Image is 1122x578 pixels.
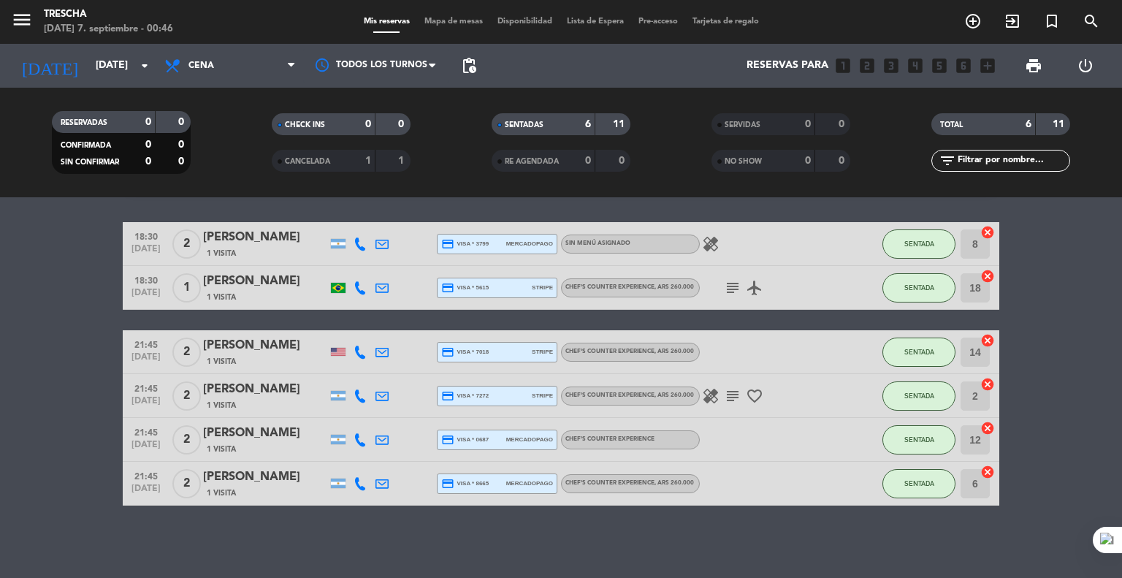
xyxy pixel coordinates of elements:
button: SENTADA [882,381,955,411]
span: [DATE] [128,244,164,261]
span: Reservas para [747,60,828,72]
strong: 11 [1053,119,1067,129]
span: visa * 5615 [441,281,489,294]
strong: 0 [145,140,151,150]
i: cancel [980,465,995,479]
span: [DATE] [128,484,164,501]
span: visa * 7272 [441,389,489,403]
strong: 6 [1026,119,1031,129]
strong: 0 [178,140,187,150]
span: 1 Visita [207,487,236,499]
i: credit_card [441,237,454,251]
span: RE AGENDADA [505,158,559,165]
strong: 0 [178,156,187,167]
i: add_box [978,56,997,75]
i: exit_to_app [1004,12,1021,30]
i: filter_list [939,152,956,170]
i: looks_4 [906,56,925,75]
span: visa * 3799 [441,237,489,251]
button: SENTADA [882,338,955,367]
button: SENTADA [882,229,955,259]
span: 1 Visita [207,400,236,411]
span: SERVIDAS [725,121,760,129]
span: [DATE] [128,440,164,457]
span: 2 [172,469,201,498]
strong: 0 [398,119,407,129]
div: LOG OUT [1059,44,1111,88]
i: subject [724,279,741,297]
i: looks_6 [954,56,973,75]
span: 2 [172,381,201,411]
strong: 6 [585,119,591,129]
span: 18:30 [128,271,164,288]
span: CANCELADA [285,158,330,165]
span: 18:30 [128,227,164,244]
div: [PERSON_NAME] [203,424,327,443]
span: , ARS 260.000 [654,480,694,486]
i: credit_card [441,433,454,446]
span: Chef's Counter Experience [565,480,694,486]
strong: 1 [365,156,371,166]
span: Chef's Counter Experience [565,349,694,354]
i: cancel [980,421,995,436]
span: 2 [172,425,201,455]
span: mercadopago [506,435,553,444]
div: [PERSON_NAME] [203,380,327,399]
div: [PERSON_NAME] [203,468,327,487]
span: [DATE] [128,288,164,305]
strong: 0 [839,119,847,129]
span: 1 Visita [207,444,236,455]
i: looks_5 [930,56,949,75]
i: healing [702,235,720,253]
span: stripe [532,391,553,400]
span: visa * 8665 [441,477,489,490]
i: turned_in_not [1043,12,1061,30]
span: 21:45 [128,335,164,352]
i: credit_card [441,389,454,403]
span: pending_actions [460,57,478,75]
span: 21:45 [128,467,164,484]
i: cancel [980,225,995,240]
span: [DATE] [128,396,164,413]
div: [PERSON_NAME] [203,336,327,355]
span: Mis reservas [356,18,417,26]
i: add_circle_outline [964,12,982,30]
i: power_settings_new [1077,57,1094,75]
i: cancel [980,333,995,348]
i: looks_one [833,56,852,75]
span: stripe [532,347,553,357]
button: SENTADA [882,469,955,498]
i: favorite_border [746,387,763,405]
span: SENTADA [904,284,934,292]
button: menu [11,9,33,36]
i: airplanemode_active [746,279,763,297]
span: SENTADA [904,348,934,356]
strong: 0 [805,119,811,129]
span: SENTADA [904,479,934,487]
div: [PERSON_NAME] [203,272,327,291]
span: [DATE] [128,352,164,369]
i: menu [11,9,33,31]
span: Chef's Counter Experience [565,436,654,442]
span: , ARS 260.000 [654,349,694,354]
span: , ARS 260.000 [654,284,694,290]
strong: 11 [613,119,627,129]
i: [DATE] [11,50,88,82]
i: healing [702,387,720,405]
strong: 1 [398,156,407,166]
span: SENTADA [904,240,934,248]
div: [DATE] 7. septiembre - 00:46 [44,22,173,37]
span: 1 Visita [207,292,236,303]
i: looks_3 [882,56,901,75]
span: CHECK INS [285,121,325,129]
i: cancel [980,269,995,284]
span: Pre-acceso [631,18,685,26]
span: 1 Visita [207,248,236,259]
span: , ARS 260.000 [654,392,694,398]
strong: 0 [805,156,811,166]
button: SENTADA [882,425,955,455]
span: 21:45 [128,423,164,440]
span: mercadopago [506,239,553,248]
span: Cena [188,61,214,71]
span: TOTAL [940,121,963,129]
